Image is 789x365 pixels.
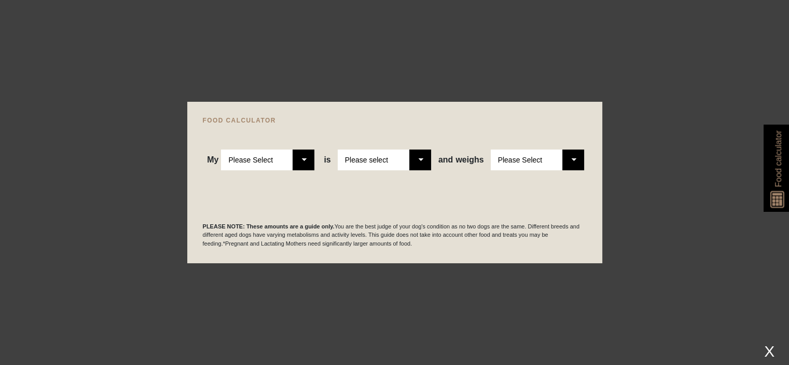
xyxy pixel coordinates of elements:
span: and [438,155,455,165]
h4: FOOD CALCULATOR [203,117,587,124]
span: is [324,155,330,165]
p: You are the best judge of your dog's condition as no two dogs are the same. Different breeds and ... [203,222,587,248]
span: My [207,155,218,165]
div: X [760,343,779,360]
b: PLEASE NOTE: These amounts are a guide only. [203,223,335,229]
span: weighs [438,155,484,165]
span: Food calculator [772,130,784,187]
